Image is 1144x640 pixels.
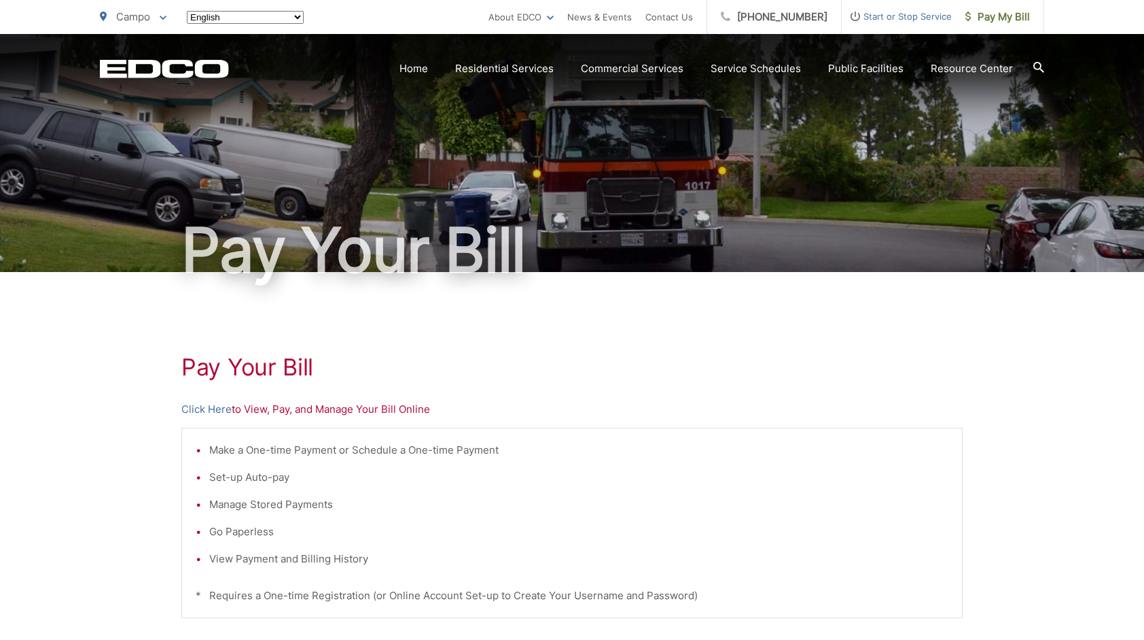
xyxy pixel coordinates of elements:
p: to View, Pay, and Manage Your Bill Online [181,401,963,418]
a: Residential Services [455,61,554,77]
p: * Requires a One-time Registration (or Online Account Set-up to Create Your Username and Password) [196,588,948,604]
span: Campo [116,10,150,23]
li: View Payment and Billing History [209,551,948,567]
a: Contact Us [645,9,693,25]
span: Pay My Bill [965,9,1030,25]
a: News & Events [567,9,632,25]
li: Make a One-time Payment or Schedule a One-time Payment [209,442,948,458]
h1: Pay Your Bill [181,354,963,381]
h1: Pay Your Bill [100,216,1044,284]
a: EDCD logo. Return to the homepage. [100,59,229,78]
a: Public Facilities [828,61,904,77]
li: Set-up Auto-pay [209,469,948,486]
a: Home [399,61,428,77]
a: Service Schedules [711,61,801,77]
a: Commercial Services [581,61,683,77]
li: Manage Stored Payments [209,496,948,513]
select: Select a language [187,11,304,24]
li: Go Paperless [209,524,948,540]
a: Resource Center [931,61,1013,77]
a: About EDCO [488,9,554,25]
a: Click Here [181,401,232,418]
